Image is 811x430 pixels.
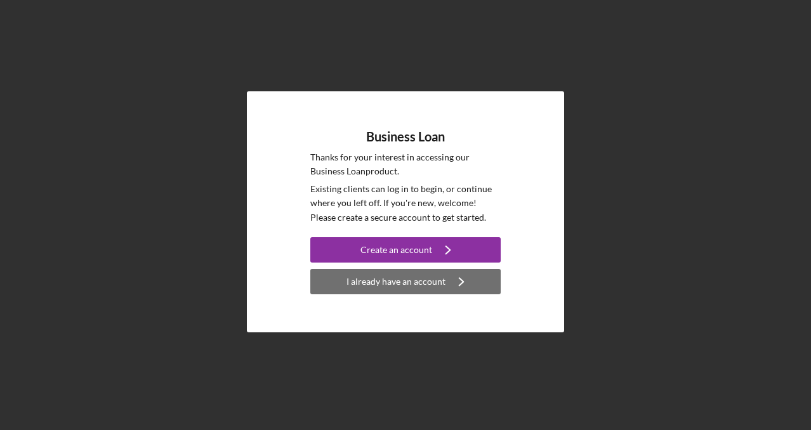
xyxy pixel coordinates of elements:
button: Create an account [310,237,501,263]
p: Thanks for your interest in accessing our Business Loan product. [310,150,501,179]
a: Create an account [310,237,501,266]
div: I already have an account [346,269,445,294]
h4: Business Loan [366,129,445,144]
p: Existing clients can log in to begin, or continue where you left off. If you're new, welcome! Ple... [310,182,501,225]
div: Create an account [360,237,432,263]
button: I already have an account [310,269,501,294]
